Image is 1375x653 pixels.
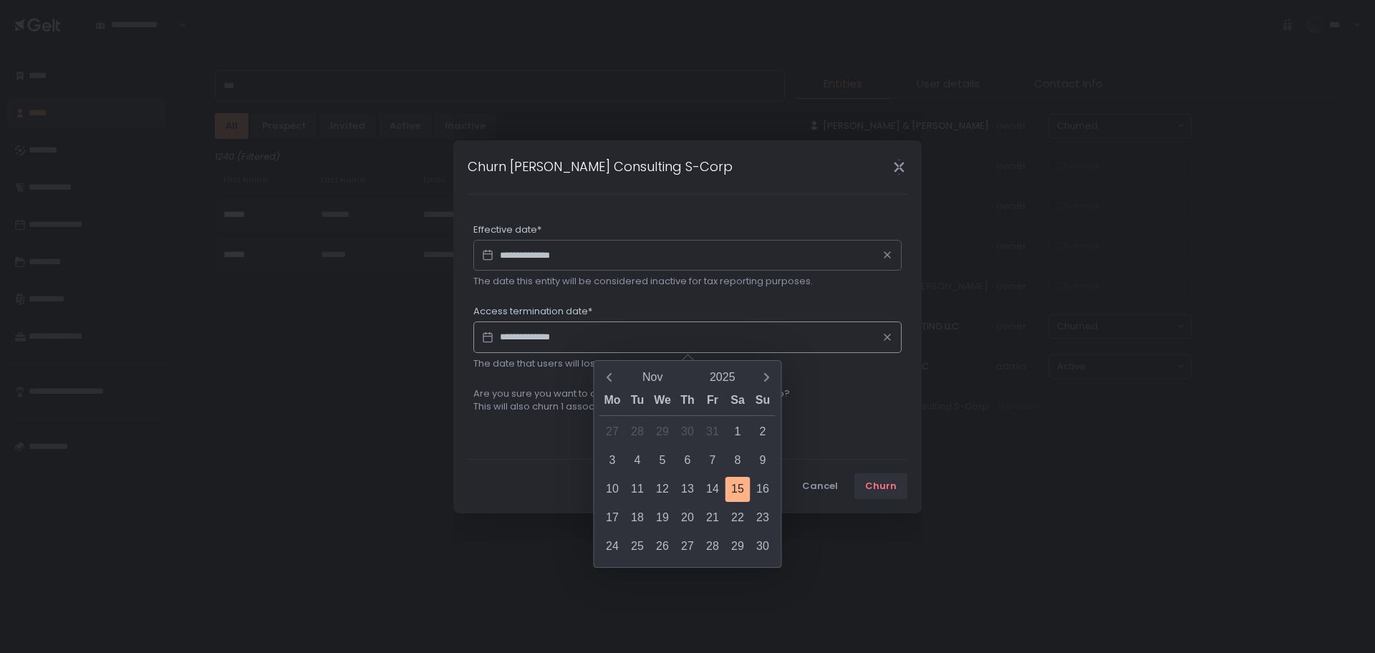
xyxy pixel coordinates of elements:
div: 3 [600,448,625,473]
div: 24 [600,534,625,559]
div: 8 [725,448,751,473]
div: 23 [751,506,776,531]
div: 9 [751,448,776,473]
div: Th [675,390,700,415]
div: 2 [751,420,776,445]
div: Sa [725,390,751,415]
button: Next month [758,369,776,387]
div: 20 [675,506,700,531]
div: 30 [675,420,700,445]
input: Datepicker input [473,321,902,353]
div: 26 [650,534,675,559]
div: 11 [625,477,650,502]
div: 7 [700,448,725,473]
div: 31 [700,420,725,445]
div: 18 [625,506,650,531]
div: 5 [650,448,675,473]
div: 13 [675,477,700,502]
div: 14 [700,477,725,502]
div: Are you sure you want to churn [PERSON_NAME] Consulting S-Corp? [473,387,902,400]
div: 19 [650,506,675,531]
div: 28 [700,534,725,559]
div: 29 [650,420,675,445]
button: Churn [854,473,907,499]
div: 15 [725,477,751,502]
button: Open years overlay [687,365,758,390]
div: Calendar days [600,420,776,559]
div: Calendar wrapper [600,390,776,559]
button: Open months overlay [618,365,688,390]
div: 21 [700,506,725,531]
div: 1 [725,420,751,445]
button: Previous month [600,369,618,387]
input: Datepicker input [473,240,902,271]
div: Close [876,159,922,175]
div: Su [751,390,776,415]
div: 4 [625,448,650,473]
div: Fr [700,390,725,415]
span: Effective date* [473,223,541,236]
div: 16 [751,477,776,502]
div: Churn [865,480,897,493]
div: Cancel [802,480,838,493]
div: 6 [675,448,700,473]
div: 22 [725,506,751,531]
div: 29 [725,534,751,559]
div: We [650,390,675,415]
div: 17 [600,506,625,531]
div: 25 [625,534,650,559]
div: Tu [625,390,650,415]
span: The date that users will lose access to this entity [473,357,695,370]
div: 27 [600,420,625,445]
span: The date this entity will be considered inactive for tax reporting purposes. [473,274,813,288]
div: 28 [625,420,650,445]
h1: Churn [PERSON_NAME] Consulting S-Corp [468,157,733,176]
div: This will also churn 1 associated entities. [473,400,902,413]
div: 12 [650,477,675,502]
div: 27 [675,534,700,559]
span: Access termination date* [473,305,592,318]
div: Mo [600,390,625,415]
div: 30 [751,534,776,559]
button: Cancel [791,473,849,499]
div: 10 [600,477,625,502]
